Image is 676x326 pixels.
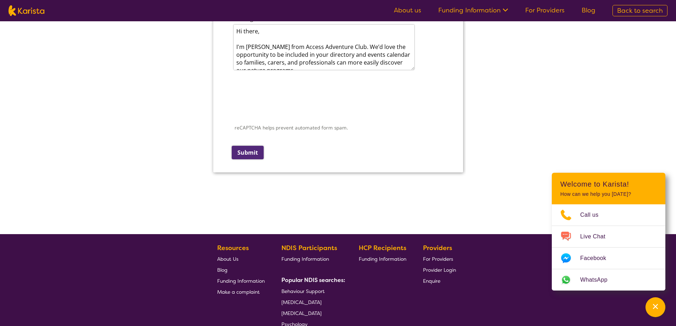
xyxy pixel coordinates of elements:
a: Enquire [423,275,456,286]
label: Company details [20,6,94,14]
b: Providers [423,244,452,252]
button: Channel Menu [645,297,665,317]
label: Number of existing clients [23,151,99,161]
label: Business trading name [23,21,90,31]
span: Blog [217,267,227,273]
b: NDIS Participants [281,244,337,252]
label: NDIS Support Coordination [29,308,104,316]
input: Business Website [23,96,150,110]
a: For Providers [423,253,456,264]
label: Home Care Package [29,285,84,293]
input: Number of existing clients [23,161,152,176]
a: Blog [582,6,595,15]
span: Behaviour Support [281,288,325,294]
select: Business Type [23,194,152,208]
span: About Us [217,256,238,262]
a: Behaviour Support [281,286,342,297]
span: Make a complaint [217,289,260,295]
b: HCP Recipients [359,244,406,252]
a: Provider Login [423,264,456,275]
label: Business Type [23,184,95,194]
span: Enquire [423,278,440,284]
span: Funding Information [217,278,265,284]
span: For Providers [423,256,453,262]
a: For Providers [525,6,565,15]
span: Back to search [617,6,663,15]
a: Funding Information [359,253,406,264]
span: Funding Information [281,256,329,262]
a: Funding Information [281,253,342,264]
a: Make a complaint [217,286,265,297]
label: Domestic and home help [29,262,98,270]
label: Business Website [23,86,117,96]
b: Resources [217,244,249,252]
a: About us [394,6,421,15]
a: [MEDICAL_DATA] [281,308,342,319]
label: Dietitian [29,250,54,258]
label: ABN [23,54,40,64]
span: [MEDICAL_DATA] [281,310,321,316]
span: Funding Information [359,256,406,262]
span: [MEDICAL_DATA] [281,299,321,305]
a: Funding Information [217,275,265,286]
label: Behaviour support [29,227,81,235]
input: ABN [23,64,152,78]
div: Channel Menu [552,173,665,291]
a: [MEDICAL_DATA] [281,297,342,308]
label: NDIS Plan management [29,296,94,304]
a: About Us [217,253,265,264]
a: Blog [217,264,265,275]
ul: Choose channel [552,204,665,291]
label: Counselling [29,239,62,247]
label: Exercise physiology [29,273,83,281]
a: Funding Information [438,6,508,15]
input: Business trading name [23,31,232,45]
b: Popular NDIS searches: [281,276,345,284]
span: Provider Login [423,267,456,273]
img: Karista logo [9,5,44,16]
label: Head Office Location [23,118,95,129]
span: Facebook [580,253,615,264]
p: How can we help you [DATE]? [560,191,657,197]
span: WhatsApp [580,275,616,285]
a: Back to search [612,5,667,16]
a: Web link opens in a new tab. [552,269,665,291]
span: Live Chat [580,231,614,242]
h2: Welcome to Karista! [560,180,657,188]
span: Call us [580,210,607,220]
label: What services do you provide? (Choose all that apply) [23,216,167,226]
select: Head Office Location [23,129,152,143]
